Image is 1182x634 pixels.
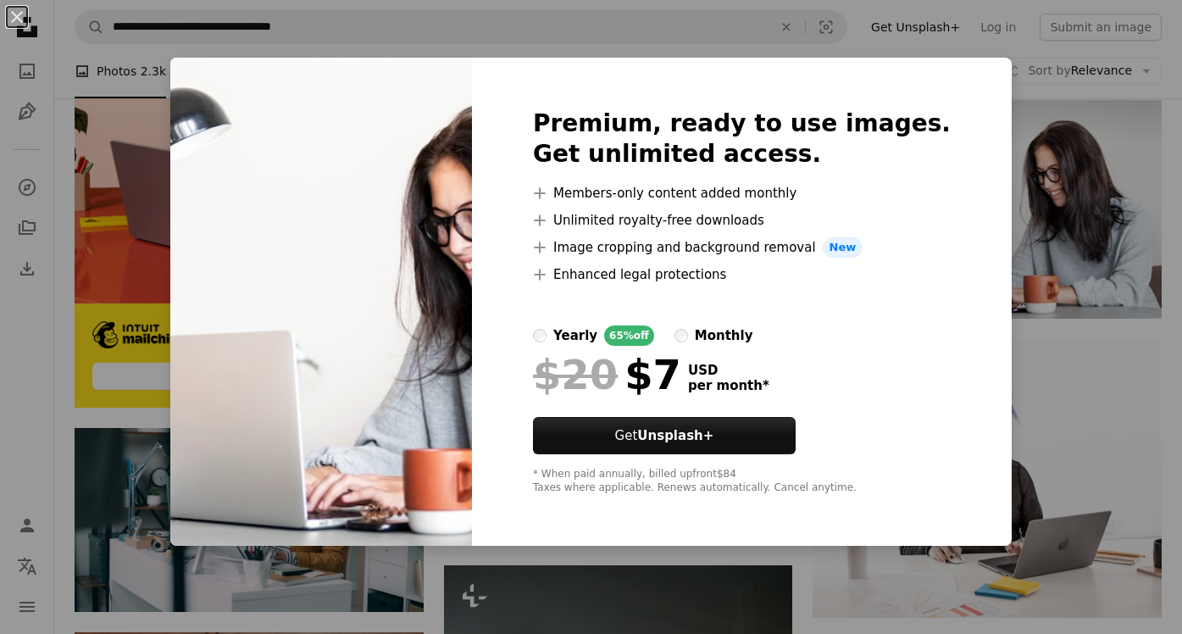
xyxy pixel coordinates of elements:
[823,237,863,258] span: New
[604,325,654,346] div: 65% off
[533,210,951,231] li: Unlimited royalty-free downloads
[533,183,951,203] li: Members-only content added monthly
[533,353,681,397] div: $7
[533,264,951,285] li: Enhanced legal protections
[533,468,951,495] div: * When paid annually, billed upfront $84 Taxes where applicable. Renews automatically. Cancel any...
[688,363,769,378] span: USD
[533,353,618,397] span: $20
[170,58,472,546] img: premium_photo-1723618869769-fc81dbdf55bf
[533,237,951,258] li: Image cropping and background removal
[674,329,688,342] input: monthly
[695,325,753,346] div: monthly
[688,378,769,393] span: per month *
[533,108,951,170] h2: Premium, ready to use images. Get unlimited access.
[533,417,796,454] button: GetUnsplash+
[533,329,547,342] input: yearly65%off
[637,428,713,443] strong: Unsplash+
[553,325,597,346] div: yearly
